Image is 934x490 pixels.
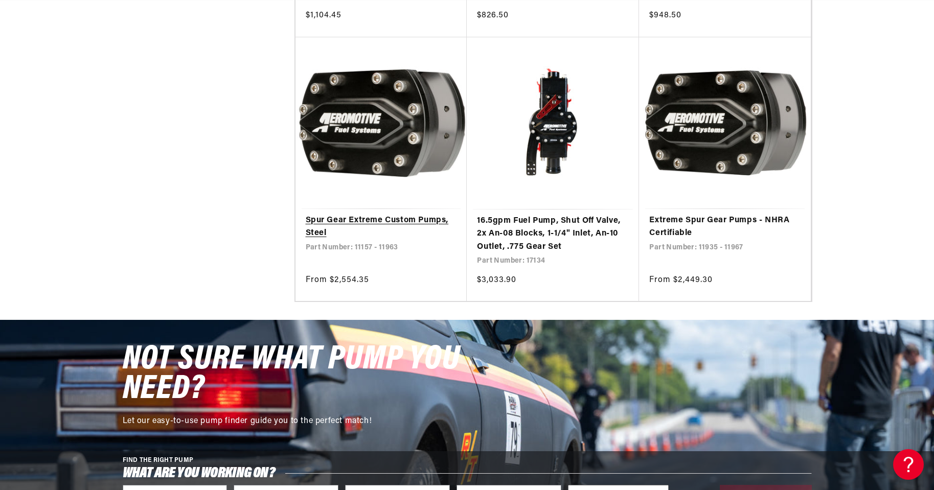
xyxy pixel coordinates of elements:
[477,215,629,254] a: 16.5gpm Fuel Pump, Shut Off Valve, 2x An-08 Blocks, 1-1/4" Inlet, An-10 Outlet, .775 Gear Set
[649,214,801,240] a: Extreme Spur Gear Pumps - NHRA Certifiable
[123,467,276,480] span: What are you working on?
[123,457,194,463] span: FIND THE RIGHT PUMP
[123,343,460,407] span: NOT SURE WHAT PUMP YOU NEED?
[123,415,470,428] p: Let our easy-to-use pump finder guide you to the perfect match!
[306,214,457,240] a: Spur Gear Extreme Custom Pumps, Steel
